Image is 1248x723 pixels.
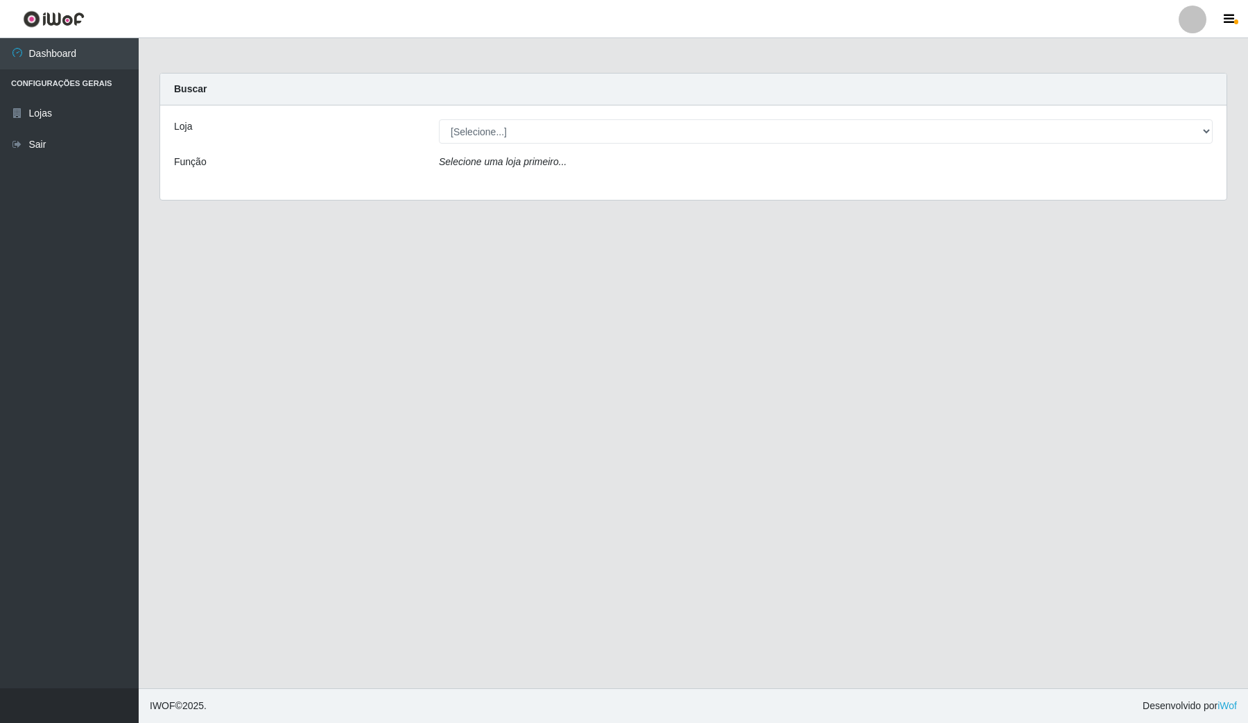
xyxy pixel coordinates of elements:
i: Selecione uma loja primeiro... [439,156,566,167]
label: Função [174,155,207,169]
span: Desenvolvido por [1143,699,1237,713]
a: iWof [1217,700,1237,711]
label: Loja [174,119,192,134]
span: © 2025 . [150,699,207,713]
span: IWOF [150,700,175,711]
img: CoreUI Logo [23,10,85,28]
strong: Buscar [174,83,207,94]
